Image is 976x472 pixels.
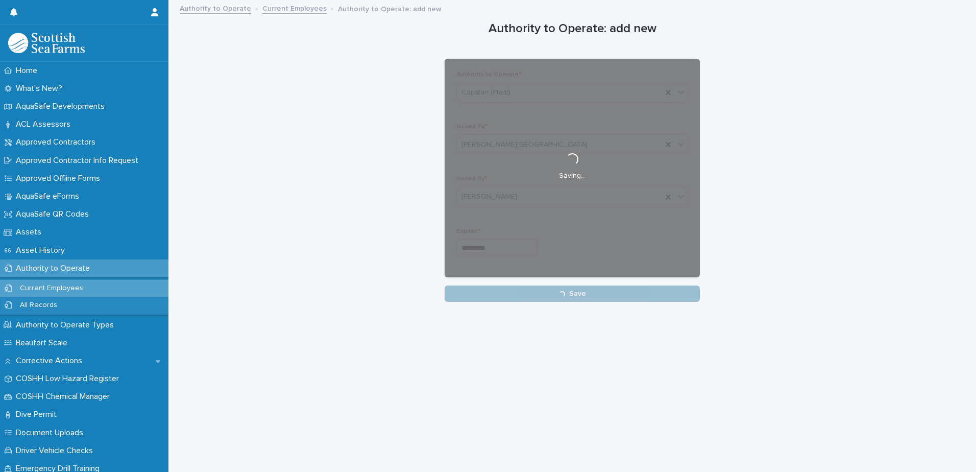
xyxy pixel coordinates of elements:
p: AquaSafe Developments [12,102,113,111]
p: Authority to Operate: add new [338,3,442,14]
p: Corrective Actions [12,356,90,366]
p: Approved Offline Forms [12,174,108,183]
p: Authority to Operate [12,264,98,273]
p: Assets [12,227,50,237]
a: Authority to Operate [180,2,251,14]
p: Document Uploads [12,428,91,438]
img: bPIBxiqnSb2ggTQWdOVV [8,33,85,53]
button: Save [445,286,700,302]
p: All Records [12,301,65,310]
a: Current Employees [262,2,327,14]
h1: Authority to Operate: add new [445,21,700,36]
p: Saving… [559,172,585,180]
p: Driver Vehicle Checks [12,446,101,456]
p: COSHH Chemical Manager [12,392,118,402]
p: Approved Contractor Info Request [12,156,147,166]
p: AquaSafe QR Codes [12,209,97,219]
p: Beaufort Scale [12,338,76,348]
p: COSHH Low Hazard Register [12,374,127,384]
p: Authority to Operate Types [12,320,122,330]
p: What's New? [12,84,70,93]
p: Asset History [12,246,73,255]
span: Save [569,290,586,297]
p: Home [12,66,45,76]
p: Approved Contractors [12,137,104,147]
p: Current Employees [12,284,91,293]
p: ACL Assessors [12,120,79,129]
p: AquaSafe eForms [12,192,87,201]
p: Dive Permit [12,410,65,419]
